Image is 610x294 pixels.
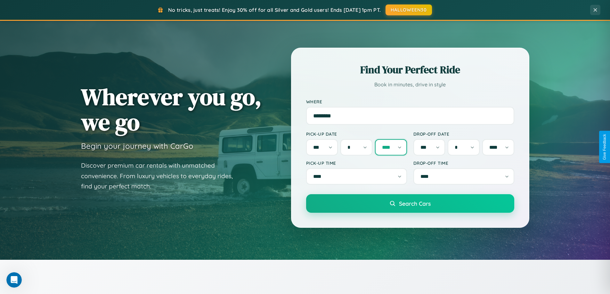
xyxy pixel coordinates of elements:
[386,4,432,15] button: HALLOWEEN30
[306,80,514,89] p: Book in minutes, drive in style
[602,134,607,160] div: Give Feedback
[306,194,514,213] button: Search Cars
[168,7,381,13] span: No tricks, just treats! Enjoy 30% off for all Silver and Gold users! Ends [DATE] 1pm PT.
[306,63,514,77] h2: Find Your Perfect Ride
[413,160,514,166] label: Drop-off Time
[6,272,22,288] iframe: Intercom live chat
[306,99,514,104] label: Where
[81,84,262,135] h1: Wherever you go, we go
[306,160,407,166] label: Pick-up Time
[81,160,241,192] p: Discover premium car rentals with unmatched convenience. From luxury vehicles to everyday rides, ...
[413,131,514,137] label: Drop-off Date
[399,200,431,207] span: Search Cars
[306,131,407,137] label: Pick-up Date
[81,141,193,151] h3: Begin your journey with CarGo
